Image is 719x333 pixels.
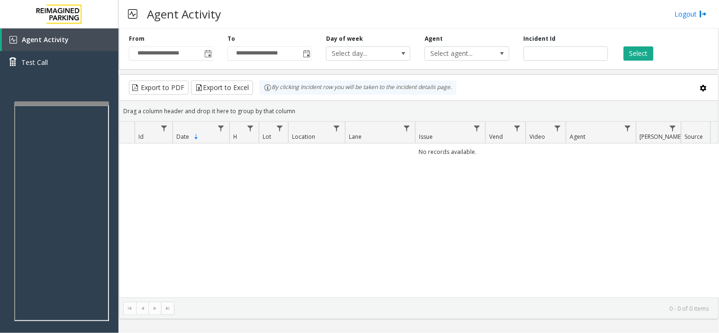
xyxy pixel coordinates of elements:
[228,35,235,43] label: To
[129,35,145,43] label: From
[400,122,413,135] a: Lane Filter Menu
[425,47,492,60] span: Select agent...
[327,47,393,60] span: Select day...
[551,122,564,135] a: Video Filter Menu
[21,57,48,67] span: Test Call
[330,122,343,135] a: Location Filter Menu
[425,35,443,43] label: Agent
[22,35,69,44] span: Agent Activity
[419,133,433,141] span: Issue
[202,47,213,60] span: Toggle popup
[273,122,286,135] a: Lot Filter Menu
[244,122,257,135] a: H Filter Menu
[129,81,189,95] button: Export to PDF
[2,28,118,51] a: Agent Activity
[524,35,556,43] label: Incident Id
[138,133,144,141] span: Id
[192,133,200,141] span: Sortable
[158,122,171,135] a: Id Filter Menu
[119,103,719,119] div: Drag a column header and drop it here to group by that column
[176,133,189,141] span: Date
[529,133,545,141] span: Video
[215,122,228,135] a: Date Filter Menu
[180,305,709,313] kendo-pager-info: 0 - 0 of 0 items
[349,133,362,141] span: Lane
[640,133,683,141] span: [PERSON_NAME]
[119,122,719,297] div: Data table
[9,36,17,44] img: 'icon'
[259,81,456,95] div: By clicking Incident row you will be taken to the incident details page.
[675,9,707,19] a: Logout
[264,84,272,91] img: infoIcon.svg
[700,9,707,19] img: logout
[570,133,585,141] span: Agent
[142,2,226,26] h3: Agent Activity
[621,122,634,135] a: Agent Filter Menu
[471,122,483,135] a: Issue Filter Menu
[128,2,137,26] img: pageIcon
[511,122,524,135] a: Vend Filter Menu
[624,46,654,61] button: Select
[489,133,503,141] span: Vend
[263,133,271,141] span: Lot
[233,133,237,141] span: H
[301,47,311,60] span: Toggle popup
[292,133,315,141] span: Location
[191,81,253,95] button: Export to Excel
[685,133,703,141] span: Source
[326,35,363,43] label: Day of week
[666,122,679,135] a: Parker Filter Menu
